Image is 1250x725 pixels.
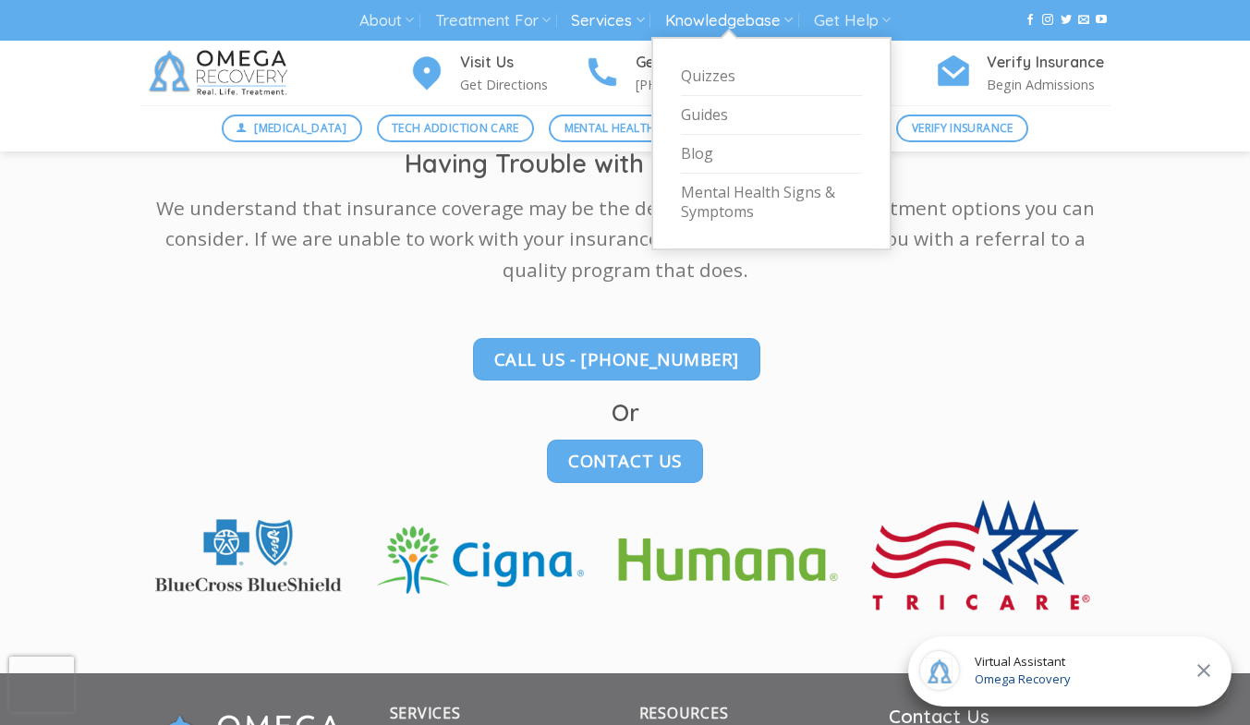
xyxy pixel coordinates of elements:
[494,345,739,372] span: Call Us - [PHONE_NUMBER]
[473,338,760,381] a: Call Us - [PHONE_NUMBER]
[1025,14,1036,27] a: Follow on Facebook
[408,51,584,96] a: Visit Us Get Directions
[1061,14,1072,27] a: Follow on Twitter
[639,703,729,723] span: Resources
[359,4,414,38] a: About
[681,174,862,231] a: Mental Health Signs & Symptoms
[1096,14,1107,27] a: Follow on YouTube
[896,115,1028,142] a: Verify Insurance
[681,96,862,135] a: Guides
[140,41,302,105] img: Omega Recovery
[568,447,682,474] span: Contact Us
[435,4,551,38] a: Treatment For
[140,193,1110,285] p: We understand that insurance coverage may be the deciding factor in what treatment options you ca...
[140,397,1110,428] h2: Or
[571,4,644,38] a: Services
[987,51,1110,75] h4: Verify Insurance
[814,4,891,38] a: Get Help
[392,119,519,137] span: Tech Addiction Care
[9,657,74,712] iframe: reCAPTCHA
[1042,14,1053,27] a: Follow on Instagram
[377,115,535,142] a: Tech Addiction Care
[636,74,759,95] p: [PHONE_NUMBER]
[636,51,759,75] h4: Get In Touch
[460,74,584,95] p: Get Directions
[935,51,1110,96] a: Verify Insurance Begin Admissions
[584,51,759,96] a: Get In Touch [PHONE_NUMBER]
[665,4,793,38] a: Knowledgebase
[564,119,686,137] span: Mental Health Care
[1078,14,1089,27] a: Send us an email
[222,115,362,142] a: [MEDICAL_DATA]
[681,57,862,96] a: Quizzes
[254,119,346,137] span: [MEDICAL_DATA]
[547,440,703,482] a: Contact Us
[140,148,1110,180] h1: Having Trouble with Your Insurance?
[460,51,584,75] h4: Visit Us
[987,74,1110,95] p: Begin Admissions
[390,703,461,723] span: Services
[912,119,1013,137] span: Verify Insurance
[549,115,701,142] a: Mental Health Care
[681,135,862,174] a: Blog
